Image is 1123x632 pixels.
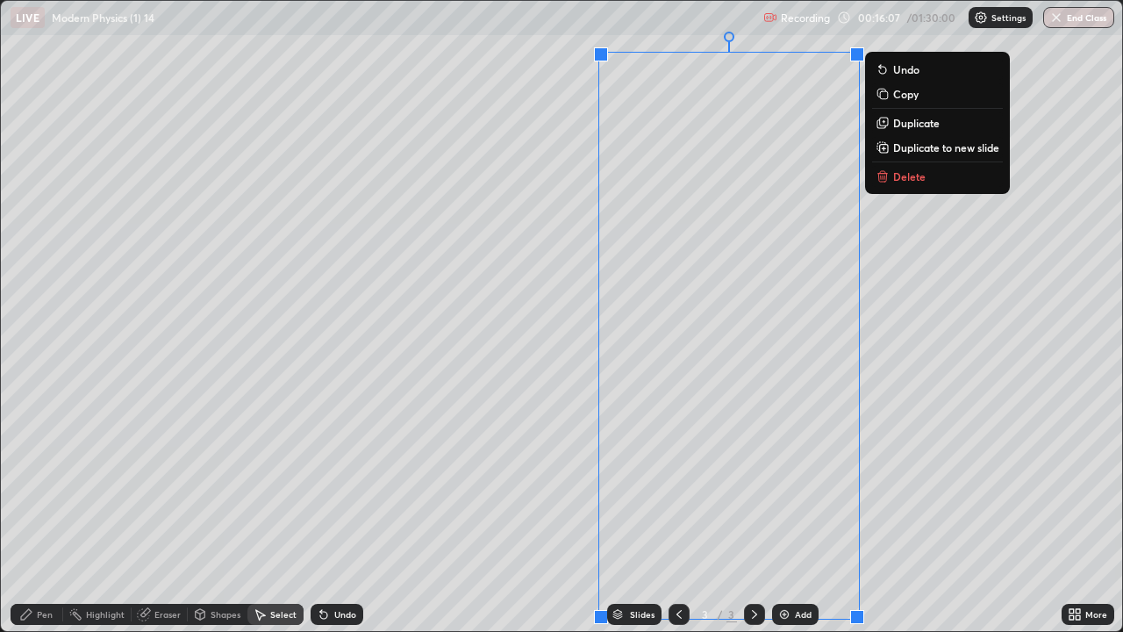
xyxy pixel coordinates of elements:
p: Duplicate [893,116,940,130]
div: Pen [37,610,53,619]
img: end-class-cross [1049,11,1063,25]
img: class-settings-icons [974,11,988,25]
p: Modern Physics (1) 14 [52,11,154,25]
img: add-slide-button [777,607,791,621]
div: Add [795,610,812,619]
div: Slides [630,610,654,619]
div: More [1085,610,1107,619]
div: Eraser [154,610,181,619]
p: Recording [781,11,830,25]
p: Undo [893,62,919,76]
p: Copy [893,87,919,101]
img: recording.375f2c34.svg [763,11,777,25]
button: Duplicate to new slide [872,137,1003,158]
div: Highlight [86,610,125,619]
p: Duplicate to new slide [893,140,999,154]
button: Duplicate [872,112,1003,133]
div: / [718,609,723,620]
button: End Class [1043,7,1114,28]
button: Copy [872,83,1003,104]
div: Select [270,610,297,619]
div: 3 [726,607,737,622]
div: Undo [334,610,356,619]
div: Shapes [211,610,240,619]
p: Delete [893,169,926,183]
p: Settings [991,13,1026,22]
div: 3 [697,609,714,620]
button: Undo [872,59,1003,80]
p: LIVE [16,11,39,25]
button: Delete [872,166,1003,187]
